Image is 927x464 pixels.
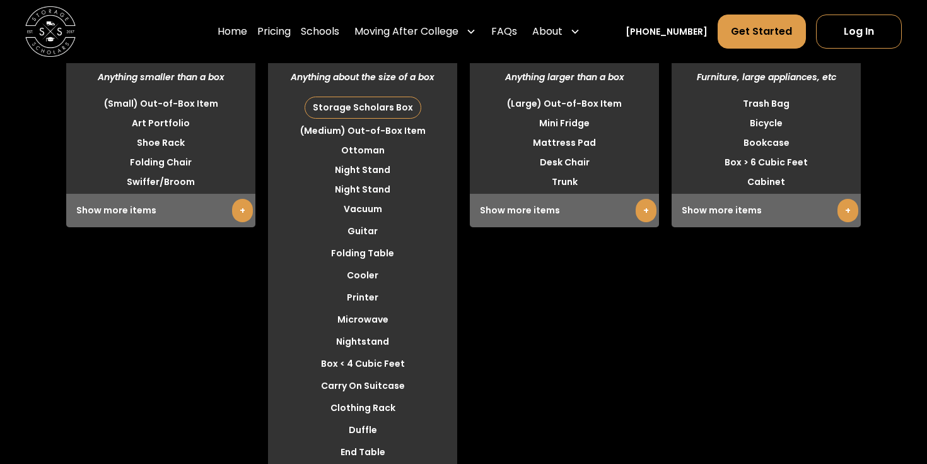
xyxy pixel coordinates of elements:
[268,266,457,285] li: Cooler
[268,199,457,219] li: Vacuum
[268,420,457,440] li: Duffle
[470,194,659,227] div: Show more items
[268,141,457,160] li: Ottoman
[470,172,659,192] li: Trunk
[672,172,861,192] li: Cabinet
[837,199,858,222] a: +
[470,94,659,114] li: (Large) Out-of-Box Item
[268,443,457,462] li: End Table
[470,153,659,172] li: Desk Chair
[268,244,457,263] li: Folding Table
[257,14,291,49] a: Pricing
[672,61,861,94] div: Furniture, large appliances, etc
[268,222,457,241] li: Guitar
[268,180,457,199] li: Night Stand
[672,94,861,114] li: Trash Bag
[268,310,457,330] li: Microwave
[66,114,255,133] li: Art Portfolio
[66,61,255,94] div: Anything smaller than a box
[301,14,339,49] a: Schools
[349,14,481,49] div: Moving After College
[470,61,659,94] div: Anything larger than a box
[66,153,255,172] li: Folding Chair
[218,14,247,49] a: Home
[527,14,585,49] div: About
[268,332,457,352] li: Nightstand
[25,6,76,57] img: Storage Scholars main logo
[268,398,457,418] li: Clothing Rack
[66,94,255,114] li: (Small) Out-of-Box Item
[718,15,805,49] a: Get Started
[672,194,861,227] div: Show more items
[672,153,861,172] li: Box > 6 Cubic Feet
[636,199,656,222] a: +
[626,25,708,39] a: [PHONE_NUMBER]
[268,354,457,374] li: Box < 4 Cubic Feet
[491,14,517,49] a: FAQs
[268,376,457,396] li: Carry On Suitcase
[268,288,457,307] li: Printer
[268,160,457,180] li: Night Stand
[268,121,457,141] li: (Medium) Out-of-Box Item
[66,133,255,153] li: Shoe Rack
[66,172,255,192] li: Swiffer/Broom
[354,24,458,39] div: Moving After College
[305,97,421,118] div: Storage Scholars Box
[672,114,861,133] li: Bicycle
[470,114,659,133] li: Mini Fridge
[532,24,563,39] div: About
[470,133,659,153] li: Mattress Pad
[672,133,861,153] li: Bookcase
[268,61,457,94] div: Anything about the size of a box
[66,194,255,227] div: Show more items
[816,15,902,49] a: Log In
[232,199,253,222] a: +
